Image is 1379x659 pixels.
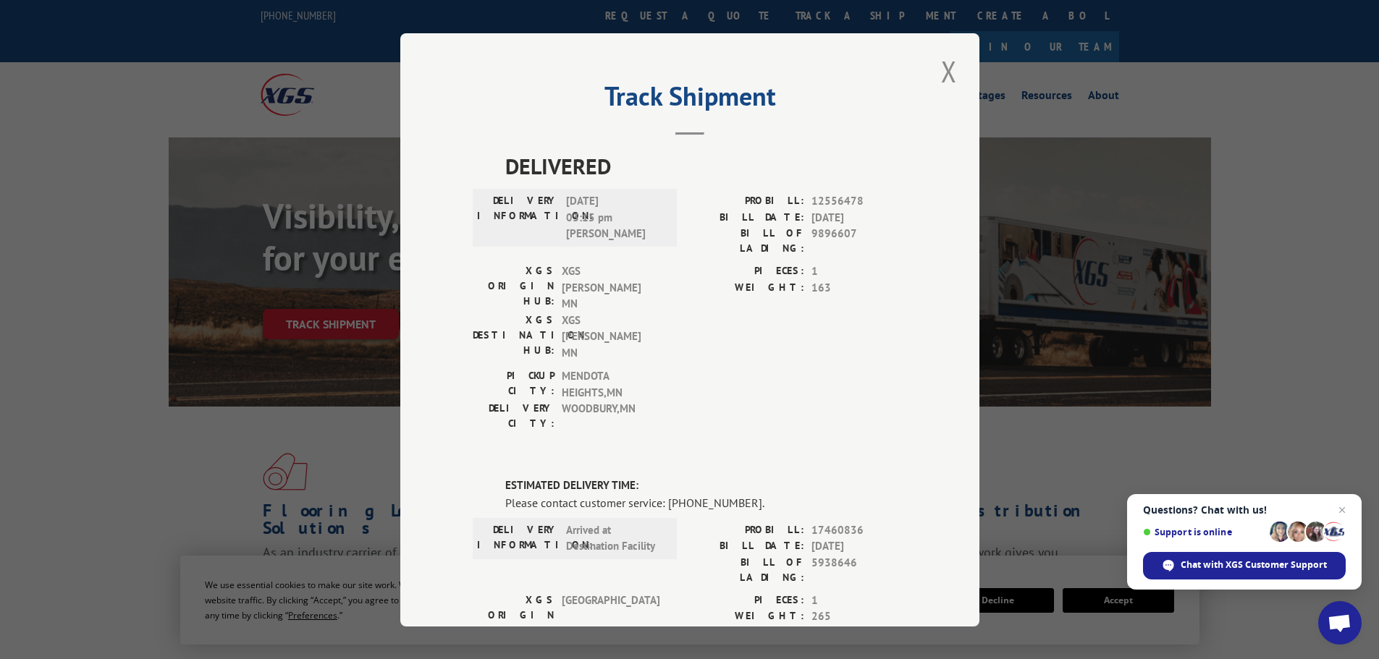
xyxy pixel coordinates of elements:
label: DELIVERY CITY: [473,401,554,431]
label: PROBILL: [690,522,804,538]
label: XGS ORIGIN HUB: [473,592,554,637]
span: [DATE] [811,538,907,555]
label: BILL DATE: [690,538,804,555]
label: PIECES: [690,592,804,608]
label: ESTIMATED DELIVERY TIME: [505,477,907,494]
span: 5938646 [811,554,907,584]
span: WOODBURY , MN [562,401,659,431]
label: DELIVERY INFORMATION: [477,522,559,554]
button: Close modal [937,51,961,91]
label: BILL DATE: [690,209,804,226]
span: XGS [PERSON_NAME] MN [562,312,659,361]
a: Open chat [1318,601,1362,645]
span: XGS [PERSON_NAME] MN [562,263,659,313]
h2: Track Shipment [473,86,907,114]
span: Questions? Chat with us! [1143,504,1346,516]
div: Please contact customer service: [PHONE_NUMBER]. [505,493,907,511]
label: DELIVERY INFORMATION: [477,193,559,242]
span: Chat with XGS Customer Support [1143,552,1346,579]
span: 9896607 [811,226,907,256]
span: Chat with XGS Customer Support [1181,558,1327,571]
label: WEIGHT: [690,608,804,625]
label: BILL OF LADING: [690,554,804,584]
span: 163 [811,279,907,296]
span: MENDOTA HEIGHTS , MN [562,368,659,401]
span: Support is online [1143,527,1265,537]
label: PICKUP CITY: [473,368,554,401]
span: [DATE] [811,209,907,226]
span: 265 [811,608,907,625]
label: BILL OF LADING: [690,226,804,256]
label: PIECES: [690,263,804,280]
span: 17460836 [811,522,907,538]
label: WEIGHT: [690,279,804,296]
span: [DATE] 03:15 pm [PERSON_NAME] [566,193,664,242]
label: XGS DESTINATION HUB: [473,312,554,361]
label: XGS ORIGIN HUB: [473,263,554,313]
label: PROBILL: [690,193,804,210]
span: 12556478 [811,193,907,210]
span: Arrived at Destination Facility [566,522,664,554]
span: DELIVERED [505,150,907,182]
span: 1 [811,263,907,280]
span: [GEOGRAPHIC_DATA] [562,592,659,637]
span: 1 [811,592,907,608]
